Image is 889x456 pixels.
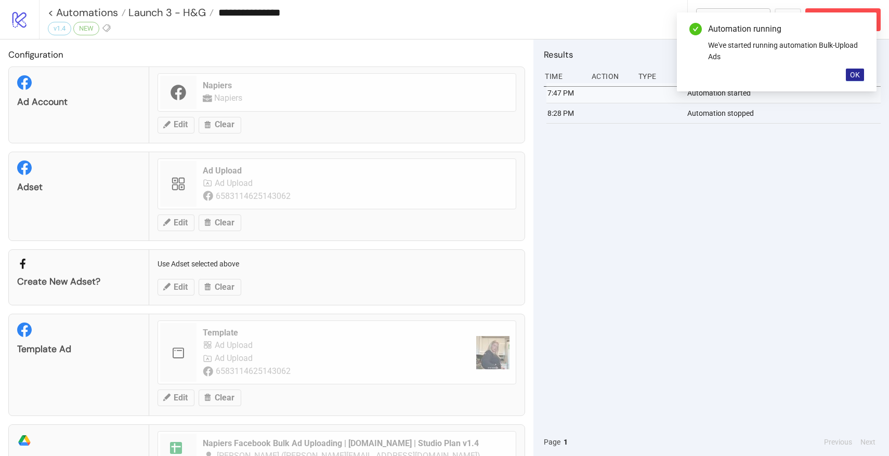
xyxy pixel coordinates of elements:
div: 7:47 PM [546,83,586,103]
span: Launch 3 - H&G [126,6,206,19]
h2: Configuration [8,48,525,61]
button: OK [846,69,864,81]
div: Type [637,66,677,86]
h2: Results [544,48,881,61]
a: < Automations [48,7,126,18]
div: We've started running automation Bulk-Upload Ads [708,39,864,62]
div: 8:28 PM [546,103,586,123]
button: To Builder [696,8,771,31]
span: OK [850,71,860,79]
button: 1 [560,436,571,448]
button: Previous [821,436,855,448]
a: Launch 3 - H&G [126,7,214,18]
div: NEW [73,22,99,35]
button: Next [857,436,879,448]
button: Abort Run [805,8,881,31]
div: v1.4 [48,22,71,35]
div: Time [544,66,583,86]
span: Page [544,436,560,448]
div: Action [591,66,630,86]
div: Automation stopped [686,103,883,123]
button: ... [775,8,801,31]
div: Automation running [708,23,864,35]
span: check-circle [689,23,702,35]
